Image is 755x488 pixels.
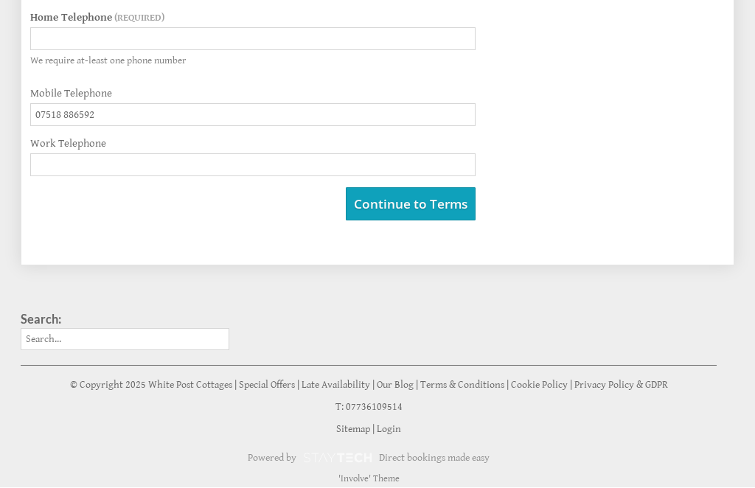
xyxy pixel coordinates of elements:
[416,380,418,391] span: |
[21,313,229,327] h3: Search:
[507,380,509,391] span: |
[30,55,476,67] p: We require at-least one phone number
[21,446,717,471] a: Powered byDirect bookings made easy
[21,329,229,351] input: Search...
[336,424,370,436] a: Sitemap
[377,424,401,436] a: Login
[234,380,237,391] span: |
[377,380,414,391] a: Our Blog
[239,380,295,391] a: Special Offers
[420,380,504,391] a: Terms & Conditions
[570,380,572,391] span: |
[372,424,375,436] span: |
[574,380,668,391] a: Privacy Policy & GDPR
[346,188,476,221] a: Continue to Terms
[335,402,403,414] a: T: 07736109514
[372,380,375,391] span: |
[21,474,717,485] p: 'Involve' Theme
[302,450,373,467] img: scrumpy.png
[511,380,568,391] a: Cookie Policy
[30,88,476,100] label: Mobile Telephone
[297,380,299,391] span: |
[70,380,232,391] a: © Copyright 2025 White Post Cottages
[302,380,370,391] a: Late Availability
[30,12,476,24] label: Home Telephone
[30,138,476,150] label: Work Telephone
